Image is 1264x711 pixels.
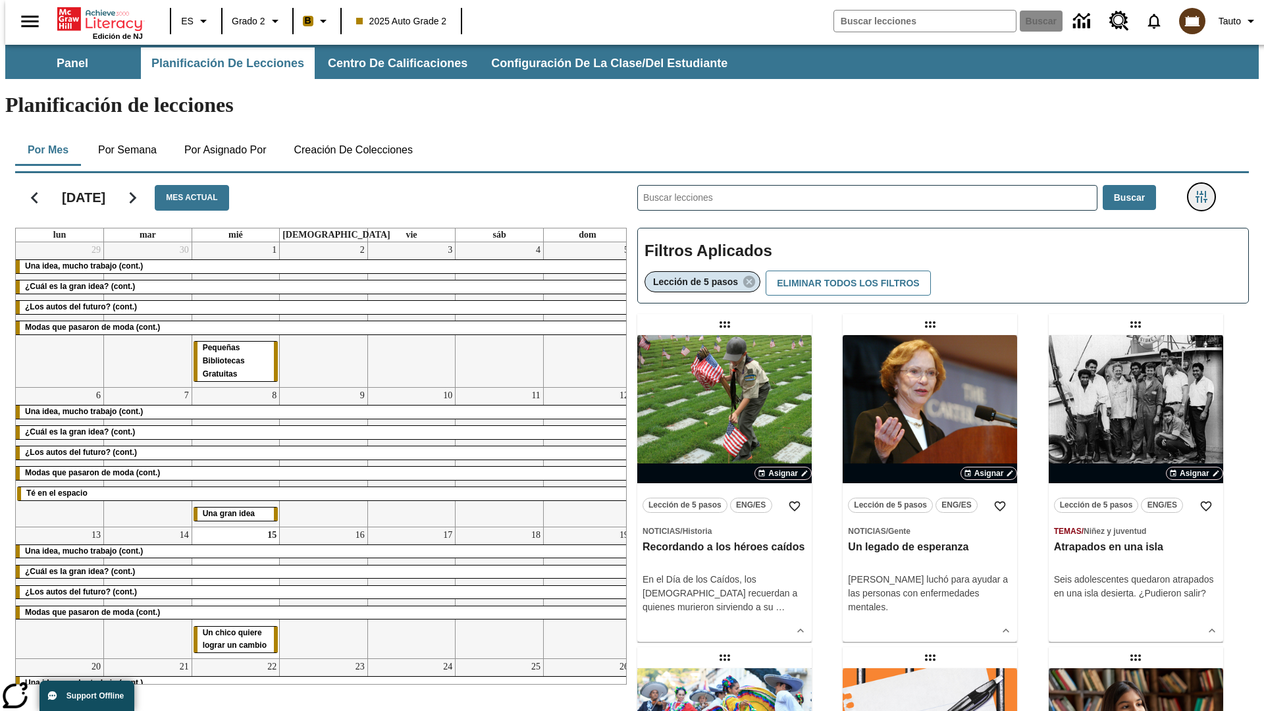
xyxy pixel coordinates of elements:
img: avatar image [1179,8,1205,34]
a: Centro de información [1065,3,1101,39]
div: Modas que pasaron de moda (cont.) [16,606,631,619]
div: Seis adolescentes quedaron atrapados en una isla desierta. ¿Pudieron salir? [1054,573,1218,600]
input: Buscar lecciones [638,186,1097,210]
span: Lección de 5 pasos [648,498,722,512]
a: 18 de octubre de 2025 [529,527,543,543]
a: 19 de octubre de 2025 [617,527,631,543]
td: 16 de octubre de 2025 [280,527,368,659]
span: Tema: Noticias/Gente [848,524,1012,538]
span: Panel [57,56,88,71]
a: 14 de octubre de 2025 [177,527,192,543]
span: Una gran idea [203,509,255,518]
button: Por mes [15,134,81,166]
button: ENG/ES [935,498,978,513]
button: Eliminar todos los filtros [766,271,930,296]
a: jueves [280,228,393,242]
span: Modas que pasaron de moda (cont.) [25,323,160,332]
div: Una gran idea [194,508,278,521]
a: 9 de octubre de 2025 [357,388,367,404]
button: Por asignado por [174,134,277,166]
td: 3 de octubre de 2025 [367,242,456,387]
span: Noticias [643,527,680,536]
td: 11 de octubre de 2025 [456,387,544,527]
a: martes [137,228,159,242]
a: 30 de septiembre de 2025 [177,242,192,258]
span: Lección de 5 pasos [653,276,738,287]
div: Eliminar Lección de 5 pasos el ítem seleccionado del filtro [645,271,760,292]
a: 4 de octubre de 2025 [533,242,543,258]
span: Configuración de la clase/del estudiante [491,56,727,71]
button: Lección de 5 pasos [1054,498,1139,513]
span: 2025 Auto Grade 2 [356,14,447,28]
a: 26 de octubre de 2025 [617,659,631,675]
button: Regresar [18,181,51,215]
div: Pequeñas Bibliotecas Gratuitas [194,342,278,381]
button: Panel [7,47,138,79]
span: Support Offline [66,691,124,700]
span: Una idea, mucho trabajo (cont.) [25,546,143,556]
td: 1 de octubre de 2025 [192,242,280,387]
div: ¿Los autos del futuro? (cont.) [16,446,631,460]
td: 12 de octubre de 2025 [543,387,631,527]
span: ENG/ES [941,498,971,512]
button: Añadir a mis Favoritas [1194,494,1218,518]
a: 8 de octubre de 2025 [269,388,279,404]
button: Lección de 5 pasos [848,498,933,513]
span: ¿Los autos del futuro? (cont.) [25,587,137,596]
span: Asignar [1180,467,1209,479]
button: Asignar Elegir fechas [961,467,1018,480]
a: Centro de recursos, Se abrirá en una pestaña nueva. [1101,3,1137,39]
td: 9 de octubre de 2025 [280,387,368,527]
span: Gente [888,527,910,536]
td: 15 de octubre de 2025 [192,527,280,659]
span: ENG/ES [1147,498,1177,512]
button: Asignar Elegir fechas [1166,467,1223,480]
span: Tauto [1219,14,1241,28]
a: 6 de octubre de 2025 [93,388,103,404]
button: Centro de calificaciones [317,47,478,79]
span: / [886,527,888,536]
span: Tema: Noticias/Historia [643,524,806,538]
div: ¿Cuál es la gran idea? (cont.) [16,426,631,439]
a: 21 de octubre de 2025 [177,659,192,675]
a: Portada [57,6,143,32]
a: 15 de octubre de 2025 [265,527,279,543]
span: Asignar [974,467,1004,479]
a: 7 de octubre de 2025 [182,388,192,404]
a: sábado [490,228,508,242]
td: 18 de octubre de 2025 [456,527,544,659]
td: 10 de octubre de 2025 [367,387,456,527]
span: Niñez y juventud [1084,527,1146,536]
a: viernes [403,228,419,242]
a: lunes [51,228,68,242]
input: Buscar campo [834,11,1016,32]
button: Creación de colecciones [283,134,423,166]
button: ENG/ES [730,498,772,513]
button: Añadir a mis Favoritas [783,494,806,518]
a: 3 de octubre de 2025 [445,242,455,258]
span: ENG/ES [736,498,766,512]
div: ¿Cuál es la gran idea? (cont.) [16,566,631,579]
button: Planificación de lecciones [141,47,315,79]
a: 13 de octubre de 2025 [89,527,103,543]
a: 23 de octubre de 2025 [353,659,367,675]
button: Lección de 5 pasos [643,498,727,513]
button: Support Offline [39,681,134,711]
span: Un chico quiere lograr un cambio [203,628,267,650]
span: ¿Los autos del futuro? (cont.) [25,302,137,311]
div: lesson details [1049,335,1223,642]
span: Lección de 5 pasos [854,498,927,512]
div: Una idea, mucho trabajo (cont.) [16,677,631,690]
div: ¿Los autos del futuro? (cont.) [16,586,631,599]
td: 30 de septiembre de 2025 [104,242,192,387]
div: Lección arrastrable: La libertad de escribir [920,647,941,668]
div: Una idea, mucho trabajo (cont.) [16,260,631,273]
button: Mes actual [155,185,228,211]
button: Seguir [116,181,149,215]
h3: Recordando a los héroes caídos [643,540,806,554]
a: miércoles [226,228,246,242]
span: B [305,13,311,29]
div: Subbarra de navegación [5,47,739,79]
button: Por semana [88,134,167,166]
a: 25 de octubre de 2025 [529,659,543,675]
